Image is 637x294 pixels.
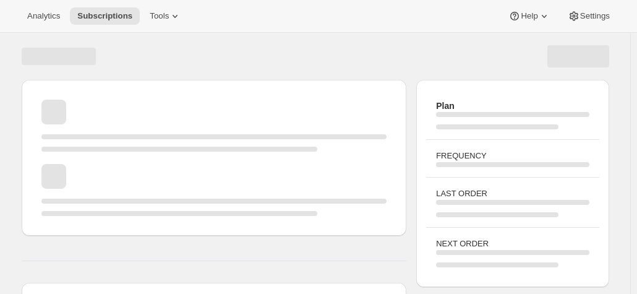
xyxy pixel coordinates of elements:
h2: Plan [436,100,589,112]
span: Subscriptions [77,11,132,21]
button: Help [501,7,557,25]
span: Analytics [27,11,60,21]
h3: NEXT ORDER [436,238,589,250]
button: Analytics [20,7,67,25]
button: Settings [560,7,617,25]
span: Settings [580,11,610,21]
span: Help [521,11,537,21]
span: Tools [150,11,169,21]
h3: FREQUENCY [436,150,589,162]
button: Tools [142,7,189,25]
h3: LAST ORDER [436,188,589,200]
button: Subscriptions [70,7,140,25]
